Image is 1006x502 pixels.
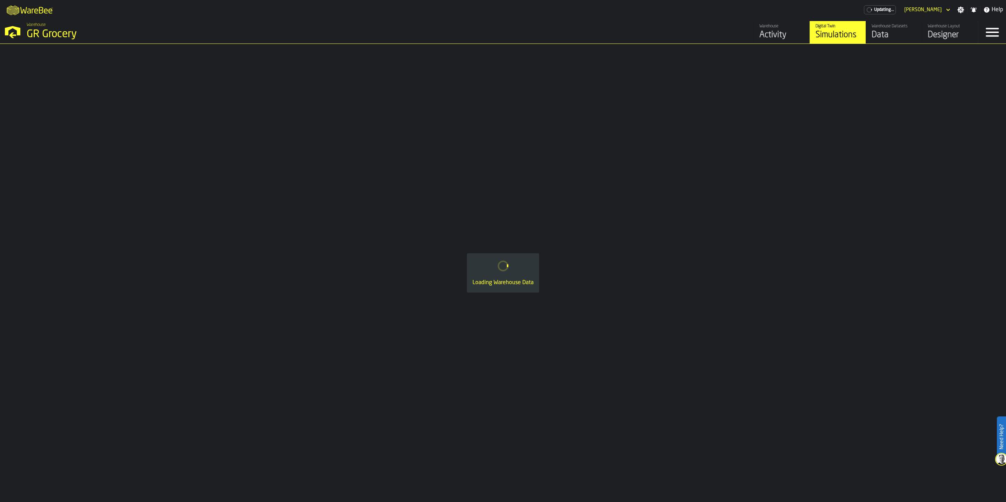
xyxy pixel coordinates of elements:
[864,5,896,14] div: Menu Subscription
[978,21,1006,43] label: button-toggle-Menu
[872,29,916,41] div: Data
[759,24,804,29] div: Warehouse
[874,7,894,12] span: Updating...
[864,5,896,14] a: link-to-/wh/i/e451d98b-95f6-4604-91ff-c80219f9c36d/pricing/
[967,6,980,13] label: button-toggle-Notifications
[928,29,972,41] div: Designer
[922,21,978,43] a: link-to-/wh/i/e451d98b-95f6-4604-91ff-c80219f9c36d/designer
[866,21,922,43] a: link-to-/wh/i/e451d98b-95f6-4604-91ff-c80219f9c36d/data
[810,21,866,43] a: link-to-/wh/i/e451d98b-95f6-4604-91ff-c80219f9c36d/simulations
[928,24,972,29] div: Warehouse Layout
[998,417,1005,456] label: Need Help?
[954,6,967,13] label: button-toggle-Settings
[816,29,860,41] div: Simulations
[904,7,942,13] div: DropdownMenuValue-Sandhya Gopakumar
[472,279,534,287] div: Loading Warehouse Data
[872,24,916,29] div: Warehouse Datasets
[759,29,804,41] div: Activity
[816,24,860,29] div: Digital Twin
[27,28,216,41] div: GR Grocery
[27,22,46,27] span: Warehouse
[992,6,1003,14] span: Help
[980,6,1006,14] label: button-toggle-Help
[901,6,952,14] div: DropdownMenuValue-Sandhya Gopakumar
[753,21,810,43] a: link-to-/wh/i/e451d98b-95f6-4604-91ff-c80219f9c36d/feed/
